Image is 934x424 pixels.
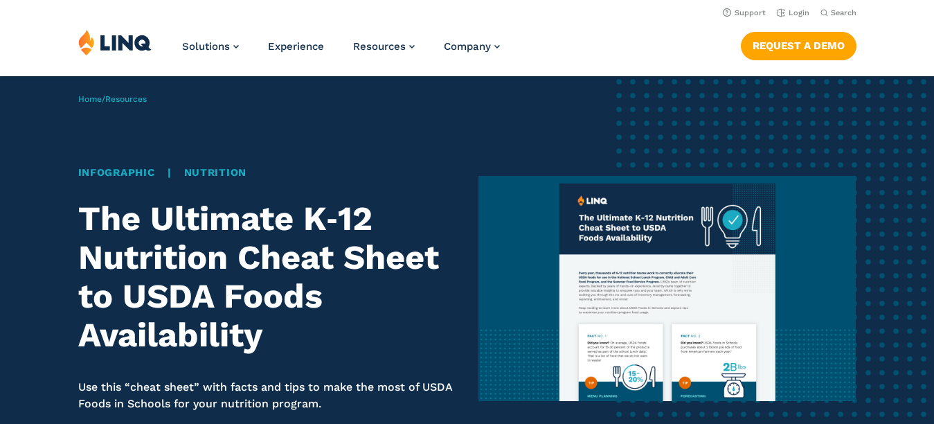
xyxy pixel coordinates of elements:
[268,40,324,53] a: Experience
[78,94,102,104] a: Home
[78,379,456,413] p: Use this “cheat sheet” with facts and tips to make the most of USDA Foods in Schools for your nut...
[723,8,766,17] a: Support
[741,32,856,60] a: Request a Demo
[78,94,147,104] span: /
[820,8,856,18] button: Open Search Bar
[105,94,147,104] a: Resources
[78,29,152,55] img: LINQ | K‑12 Software
[444,40,491,53] span: Company
[78,165,456,180] div: |
[182,40,230,53] span: Solutions
[353,40,415,53] a: Resources
[831,8,856,17] span: Search
[741,29,856,60] nav: Button Navigation
[78,200,456,355] h1: The Ultimate K‑12 Nutrition Cheat Sheet to USDA Foods Availability
[182,29,500,75] nav: Primary Navigation
[184,166,247,179] a: Nutrition
[444,40,500,53] a: Company
[777,8,809,17] a: Login
[78,166,155,179] a: Infographic
[353,40,406,53] span: Resources
[182,40,239,53] a: Solutions
[478,176,856,401] img: Ultimate K‑12 Nutrition cheat sheet to USDA Foods Availability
